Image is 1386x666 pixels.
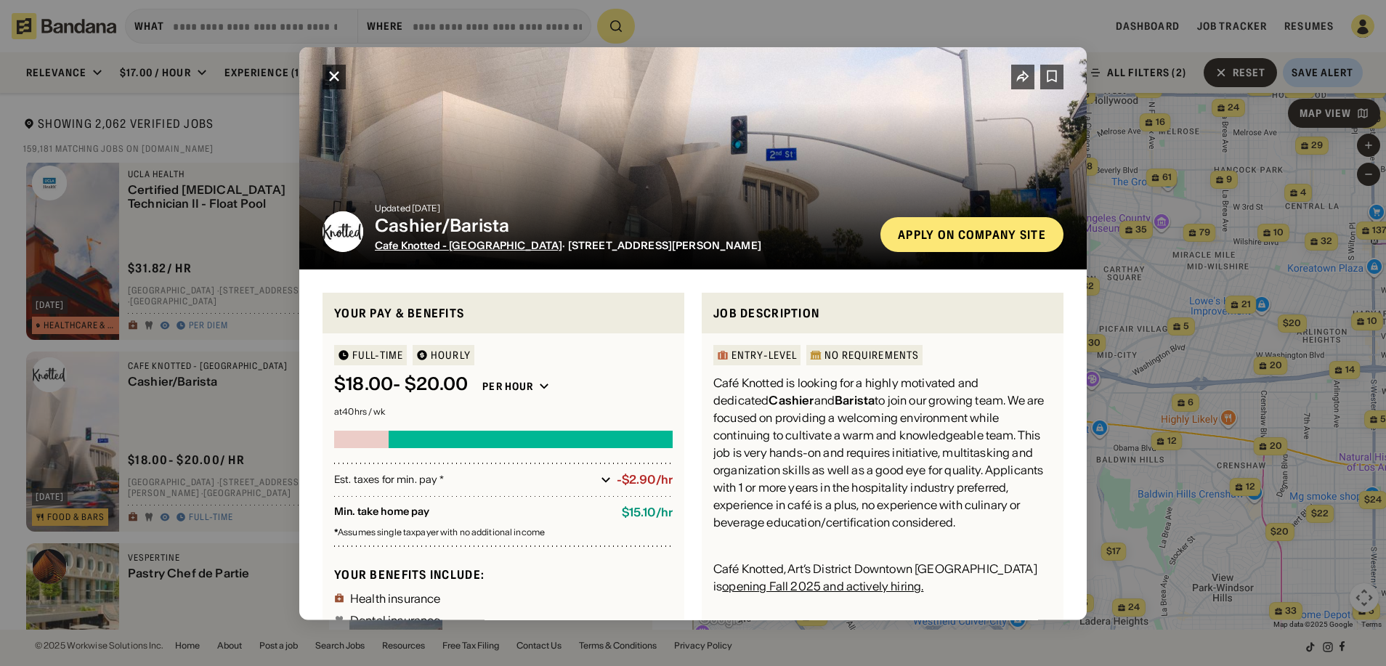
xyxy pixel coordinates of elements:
[334,566,673,582] div: Your benefits include:
[334,472,595,487] div: Est. taxes for min. pay *
[334,407,673,416] div: at 40 hrs / wk
[352,350,403,360] div: Full-time
[713,543,1052,595] div: Café Knotted, Art’s District Downtown [GEOGRAPHIC_DATA] is
[375,238,562,251] span: Cafe Knotted - [GEOGRAPHIC_DATA]
[334,528,673,537] div: Assumes single taxpayer with no additional income
[824,350,919,360] div: No Requirements
[713,374,1052,531] div: Café Knotted is looking for a highly motivated and dedicated and to join our growing team. We are...
[334,505,610,519] div: Min. take home pay
[731,350,797,360] div: Entry-Level
[713,304,1052,322] div: Job Description
[431,350,471,360] div: HOURLY
[334,304,673,322] div: Your pay & benefits
[334,374,468,395] div: $ 18.00 - $20.00
[350,592,441,604] div: Health insurance
[722,579,923,593] span: opening Fall 2025 and actively hiring.
[713,606,1052,659] div: Café Knotted, [GEOGRAPHIC_DATA] is
[375,203,869,212] div: Updated [DATE]
[622,505,673,519] div: $ 15.10 / hr
[482,380,533,393] div: Per hour
[898,228,1046,240] div: Apply on company site
[375,239,869,251] div: · [STREET_ADDRESS][PERSON_NAME]
[375,215,869,236] div: Cashier/Barista
[769,393,814,407] div: Cashier
[617,473,673,487] div: -$2.90/hr
[323,211,363,251] img: Cafe Knotted - Westfield logo
[835,393,875,407] div: Barista
[350,614,441,625] div: Dental insurance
